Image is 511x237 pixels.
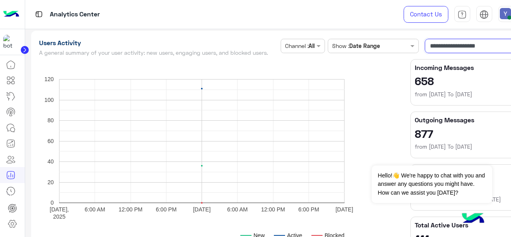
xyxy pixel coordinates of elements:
[479,10,489,19] img: tab
[454,6,470,23] a: tab
[34,9,44,19] img: tab
[50,206,69,212] text: [DATE],
[372,165,492,203] span: Hello!👋 We're happy to chat with you and answer any questions you might have. How can we assist y...
[119,206,143,212] text: 12:00 PM
[50,9,100,20] p: Analytics Center
[44,76,54,82] text: 120
[3,6,19,23] img: Logo
[156,206,176,212] text: 6:00 PM
[47,158,53,165] text: 40
[47,117,53,123] text: 80
[261,206,285,212] text: 12:00 PM
[85,206,105,212] text: 6:00 AM
[50,199,53,206] text: 0
[39,50,278,56] h5: A general summary of your user activity: new users, engaging users, and blocked users.
[459,205,487,233] img: hulul-logo.png
[298,206,319,212] text: 6:00 PM
[335,206,353,212] text: [DATE]
[500,8,511,19] img: userImage
[458,10,467,19] img: tab
[53,213,65,219] text: 2025
[404,6,448,23] a: Contact Us
[227,206,248,212] text: 6:00 AM
[47,179,53,185] text: 20
[193,206,210,212] text: [DATE]
[44,96,54,103] text: 100
[39,39,278,47] h1: Users Activity
[47,137,53,144] text: 60
[3,35,18,49] img: 317874714732967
